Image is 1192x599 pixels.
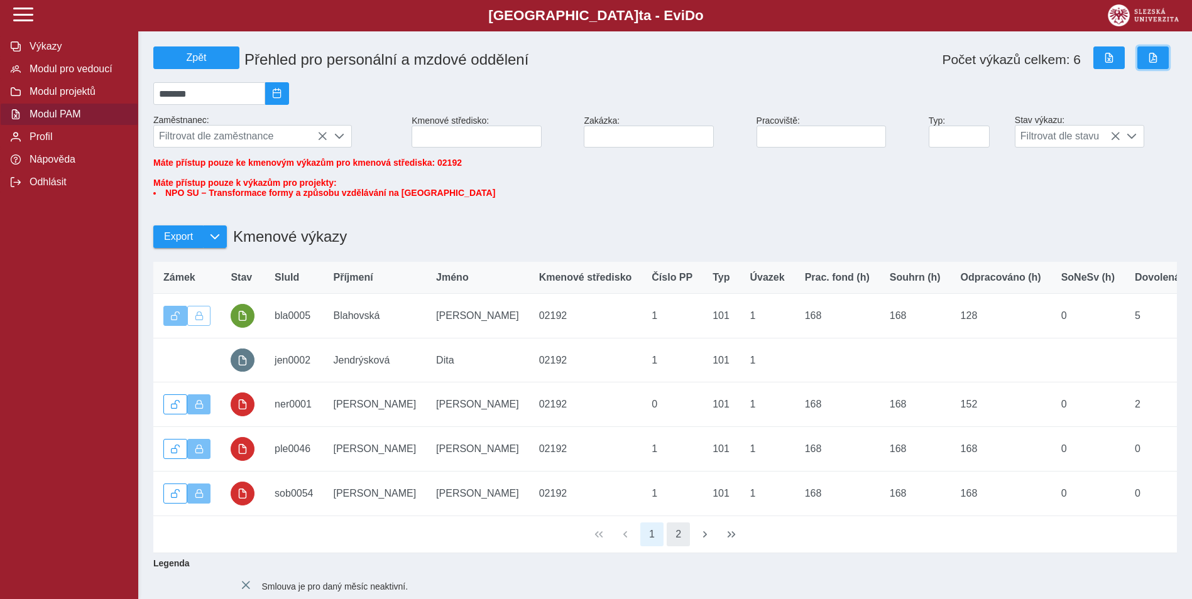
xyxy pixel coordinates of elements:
button: Export [153,225,203,248]
button: Výkaz uzamčen. [187,483,211,504]
button: 2 [667,522,691,546]
span: Jméno [436,272,469,283]
td: 168 [951,471,1051,515]
span: SluId [275,272,299,283]
b: [GEOGRAPHIC_DATA] a - Evi [38,8,1154,24]
div: Typ: [924,111,1010,153]
td: 1 [740,427,794,472]
td: [PERSON_NAME] [426,294,529,338]
button: podepsáno [231,304,254,328]
td: 168 [880,471,951,515]
td: 168 [795,294,880,338]
span: Prac. fond (h) [805,272,870,283]
div: Stav výkazu: [1010,110,1182,153]
td: 1 [740,471,794,515]
span: Výkazy [26,41,128,52]
button: Export do Excelu [1093,46,1125,69]
td: 128 [951,294,1051,338]
span: Máte přístup pouze k výkazům pro projekty: [153,178,1177,198]
td: 02192 [529,427,642,472]
td: 0 [1051,427,1125,472]
span: Úvazek [750,272,784,283]
td: 1 [740,338,794,382]
button: Zpět [153,46,239,69]
span: Export [164,231,193,242]
td: 1 [642,471,703,515]
h1: Kmenové výkazy [227,222,347,252]
span: Máte přístup pouze ke kmenovým výkazům pro kmenová střediska: 02192 [153,158,462,168]
span: Profil [26,131,128,143]
td: 101 [703,427,740,472]
span: Počet výkazů celkem: 6 [942,52,1081,67]
td: 152 [951,382,1051,427]
td: 0 [1051,471,1125,515]
td: ple0046 [265,427,323,472]
td: 1 [642,427,703,472]
button: 1 [640,522,664,546]
button: prázdný [231,348,254,372]
td: 168 [795,382,880,427]
td: 101 [703,382,740,427]
td: [PERSON_NAME] [324,382,427,427]
td: Jendrýsková [324,338,427,382]
td: 02192 [529,382,642,427]
span: D [685,8,695,23]
div: Kmenové středisko: [407,111,579,153]
span: Typ [713,272,730,283]
li: NPO SU – Transformace formy a způsobu vzdělávání na [GEOGRAPHIC_DATA] [153,188,1177,198]
button: Výkaz uzamčen. [187,394,211,414]
span: Odpracováno (h) [961,272,1041,283]
button: Výkaz uzamčen. [187,439,211,459]
td: [PERSON_NAME] [324,427,427,472]
td: 101 [703,338,740,382]
td: 1 [642,338,703,382]
div: Zakázka: [579,111,751,153]
td: 1 [642,294,703,338]
span: Odhlásit [26,176,128,188]
button: uzamčeno [231,392,254,416]
span: Modul pro vedoucí [26,63,128,75]
span: Číslo PP [652,272,692,283]
td: 1 [740,382,794,427]
div: Zaměstnanec: [148,110,407,153]
h1: Přehled pro personální a mzdové oddělení [239,46,757,73]
td: ner0001 [265,382,323,427]
button: uzamčeno [231,482,254,505]
td: 168 [880,382,951,427]
span: Kmenové středisko [539,272,632,283]
button: Odemknout výkaz. [163,394,187,414]
td: 168 [880,294,951,338]
span: Filtrovat dle zaměstnance [154,126,327,147]
div: Pracoviště: [752,111,924,153]
button: 2025/08 [265,82,289,105]
td: 168 [880,427,951,472]
td: 168 [795,471,880,515]
td: sob0054 [265,471,323,515]
td: 101 [703,294,740,338]
button: Uzamknout lze pouze výkaz, který je podepsán a schválen. [187,306,211,326]
span: Modul PAM [26,109,128,120]
td: 168 [795,427,880,472]
td: [PERSON_NAME] [426,471,529,515]
td: [PERSON_NAME] [426,427,529,472]
span: Zámek [163,272,195,283]
td: 02192 [529,471,642,515]
td: 1 [740,294,794,338]
td: jen0002 [265,338,323,382]
span: Modul projektů [26,86,128,97]
span: Filtrovat dle stavu [1015,126,1120,147]
td: Blahovská [324,294,427,338]
span: o [695,8,704,23]
button: uzamčeno [231,437,254,461]
td: [PERSON_NAME] [426,382,529,427]
span: Smlouva je pro daný měsíc neaktivní. [261,581,408,591]
span: t [638,8,643,23]
img: logo_web_su.png [1108,4,1179,26]
td: 168 [951,427,1051,472]
button: Odemknout výkaz. [163,483,187,504]
td: 0 [1051,382,1125,427]
td: Dita [426,338,529,382]
td: 101 [703,471,740,515]
td: 0 [642,382,703,427]
span: Nápověda [26,154,128,165]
